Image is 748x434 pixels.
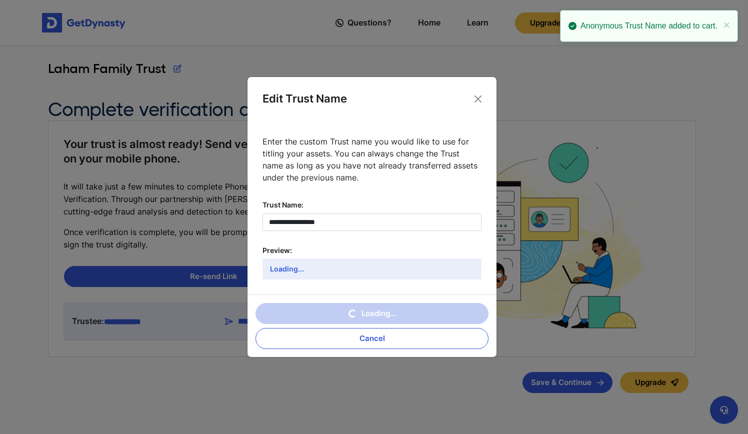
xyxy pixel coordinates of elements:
[262,258,481,279] div: Loading...
[723,19,730,33] button: close
[255,328,488,349] button: Cancel
[470,91,485,106] button: Close
[262,92,347,105] h3: Edit Trust Name
[262,135,481,183] div: Enter the custom Trust name you would like to use for titling your assets. You can always change ...
[262,200,481,209] label: Trust Name:
[262,246,481,255] div: Preview:
[580,20,717,32] span: Anonymous Trust Name added to cart .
